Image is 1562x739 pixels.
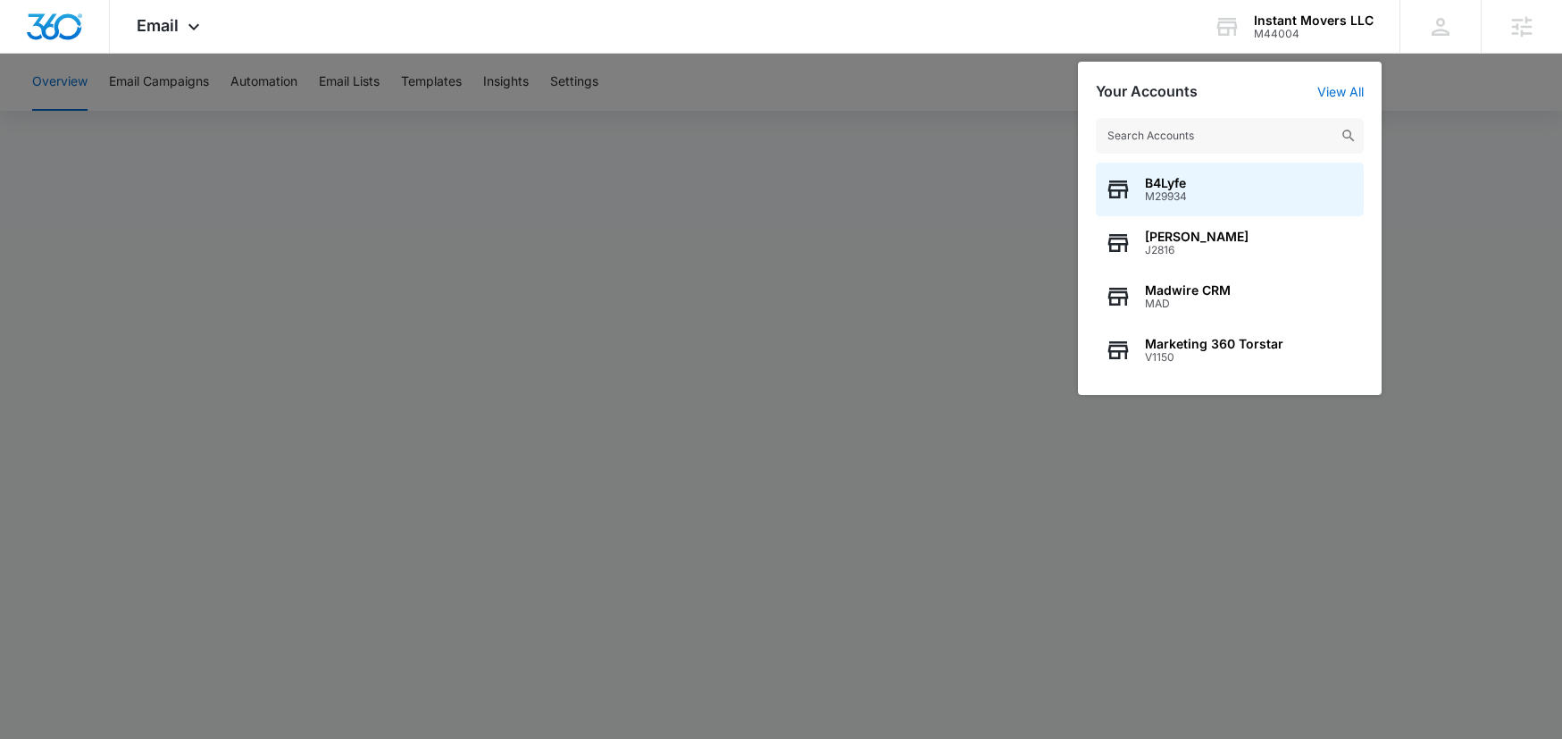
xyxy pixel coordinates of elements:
span: J2816 [1145,244,1249,256]
span: Madwire CRM [1145,283,1231,298]
input: Search Accounts [1096,118,1364,154]
span: Email [137,16,179,35]
h2: Your Accounts [1096,83,1198,100]
a: View All [1317,84,1364,99]
div: account name [1254,13,1374,28]
button: Marketing 360 TorstarV1150 [1096,323,1364,377]
button: Madwire CRMMAD [1096,270,1364,323]
button: B4LyfeM29934 [1096,163,1364,216]
span: MAD [1145,298,1231,310]
div: account id [1254,28,1374,40]
button: [PERSON_NAME]J2816 [1096,216,1364,270]
span: M29934 [1145,190,1187,203]
span: [PERSON_NAME] [1145,230,1249,244]
span: V1150 [1145,351,1283,364]
span: Marketing 360 Torstar [1145,337,1283,351]
span: B4Lyfe [1145,176,1187,190]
